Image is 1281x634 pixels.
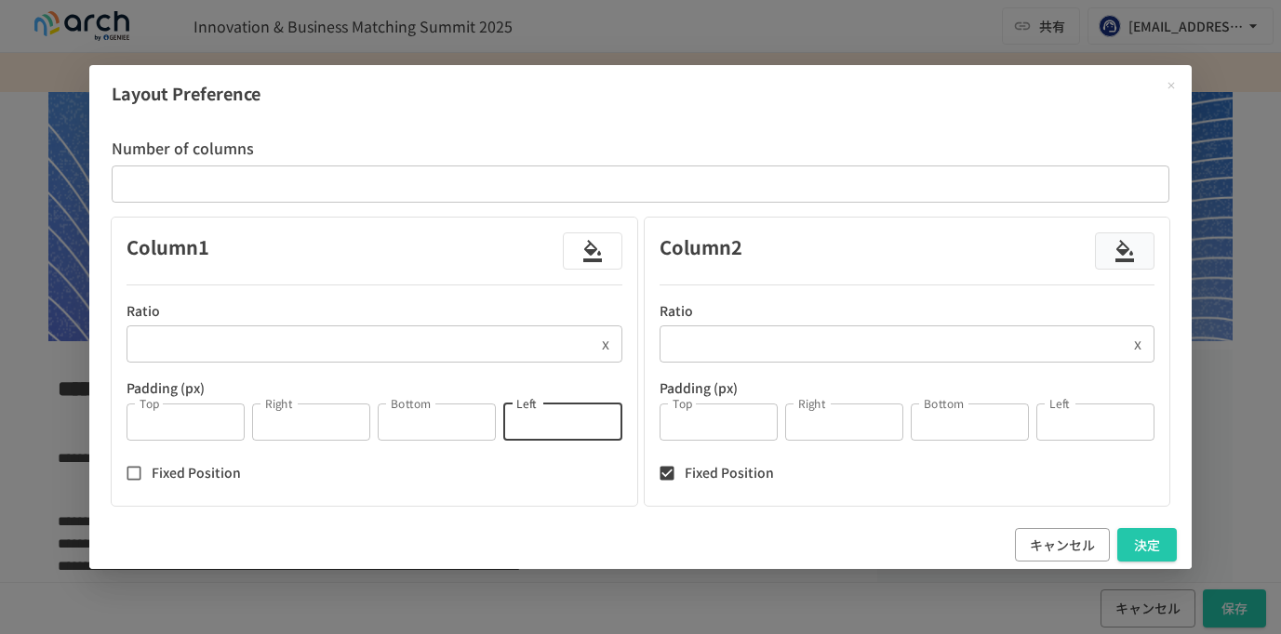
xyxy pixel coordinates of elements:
[1015,528,1110,562] button: キャンセル
[1117,528,1177,562] button: 決定
[516,395,537,411] label: Left
[1134,332,1141,356] p: x
[660,300,1154,321] p: Ratio
[265,395,292,411] label: Right
[924,395,965,411] label: Bottom
[127,300,621,321] p: Ratio
[152,462,241,482] p: Fixed Position
[112,80,260,107] p: Layout Preference
[660,377,1154,398] p: Padding (px)
[112,137,1168,161] h6: Number of columns
[673,395,693,411] label: Top
[127,232,209,263] h6: Column 1
[685,462,774,482] p: Fixed Position
[391,395,432,411] label: Bottom
[798,395,825,411] label: Right
[127,377,621,398] p: Padding (px)
[140,395,160,411] label: Top
[1158,73,1184,99] button: Close modal
[660,232,742,263] h6: Column 2
[602,332,609,356] p: x
[1049,395,1070,411] label: Left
